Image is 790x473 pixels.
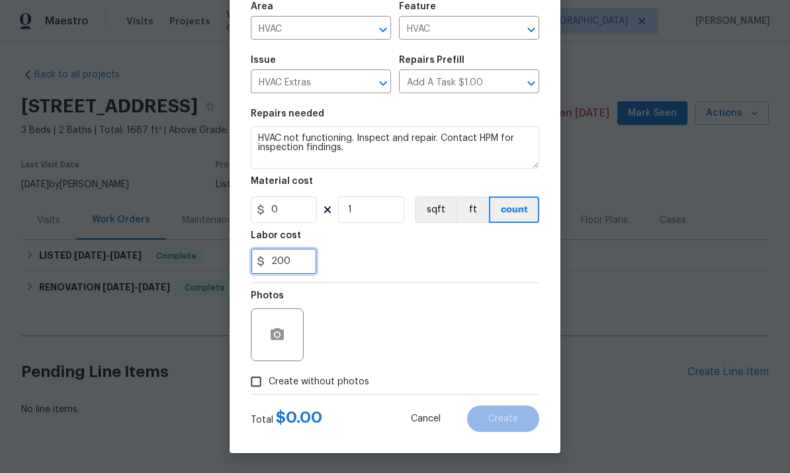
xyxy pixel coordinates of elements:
div: Total [251,411,322,427]
button: Create [467,406,539,432]
button: sqft [415,196,456,223]
h5: Photos [251,291,284,300]
span: $ 0.00 [276,409,322,425]
span: Cancel [411,414,441,424]
button: ft [456,196,489,223]
button: Open [374,21,392,39]
h5: Material cost [251,177,313,186]
h5: Area [251,2,273,11]
button: Open [374,74,392,93]
h5: Feature [399,2,436,11]
button: Open [522,74,541,93]
button: count [489,196,539,223]
textarea: HVAC not functioning. Inspect and repair. Contact HPM for inspection findings. [251,126,539,169]
button: Open [522,21,541,39]
span: Create without photos [269,375,369,389]
h5: Repairs needed [251,109,324,118]
h5: Issue [251,56,276,65]
h5: Repairs Prefill [399,56,464,65]
h5: Labor cost [251,231,301,240]
span: Create [488,414,518,424]
button: Cancel [390,406,462,432]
